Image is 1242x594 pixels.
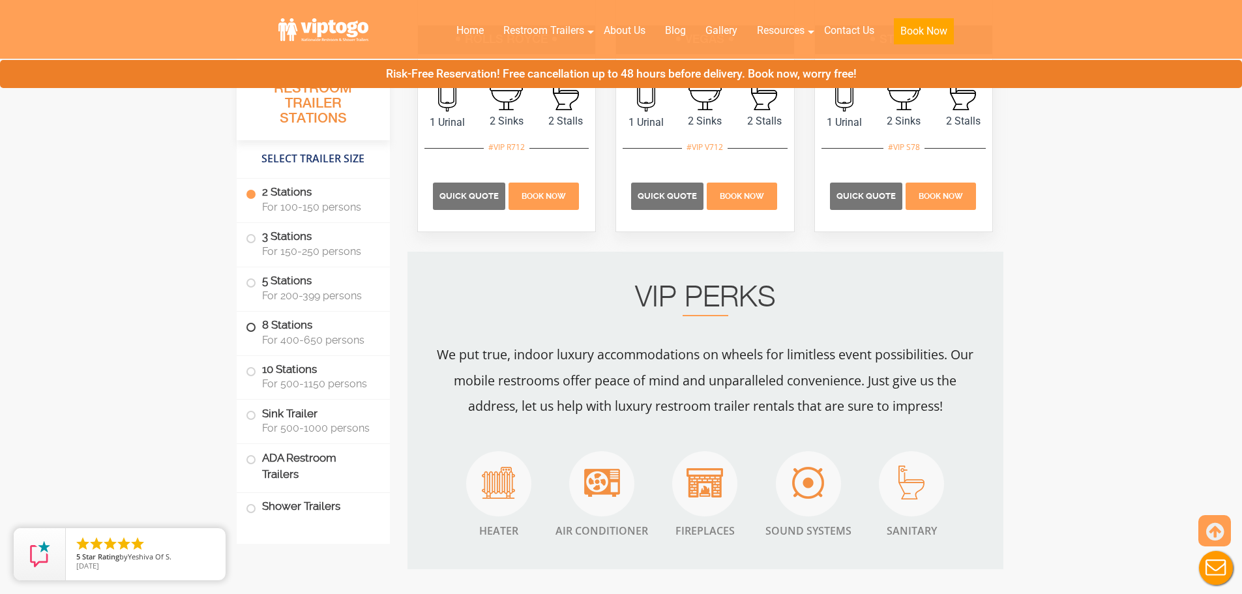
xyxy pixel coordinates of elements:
[490,77,523,110] img: an icon of sink
[237,147,390,171] h4: Select Trailer Size
[675,113,735,129] span: 2 Sinks
[76,561,99,571] span: [DATE]
[919,192,963,201] span: Book Now
[836,191,896,201] span: Quick Quote
[484,139,529,156] div: #VIP R712
[82,552,119,561] span: Star Rating
[438,75,456,111] img: an icon of urinal
[696,16,747,45] a: Gallery
[262,422,374,434] span: For 500-1000 persons
[246,267,381,308] label: 5 Stations
[434,285,977,316] h2: VIP PERKS
[638,191,697,201] span: Quick Quote
[835,75,853,111] img: an icon of urinal
[751,76,777,110] img: an icon of stall
[884,16,964,52] a: Book Now
[814,16,884,45] a: Contact Us
[262,201,374,213] span: For 100-150 persons
[262,378,374,390] span: For 500-1150 persons
[555,523,648,539] span: Air Conditioner
[494,16,594,45] a: Restroom Trailers
[616,115,675,130] span: 1 Urinal
[116,536,132,552] li: 
[894,18,954,44] button: Book Now
[688,77,722,110] img: an icon of sink
[934,113,993,129] span: 2 Stalls
[522,192,566,201] span: Book Now
[246,312,381,352] label: 8 Stations
[687,468,723,497] img: an icon of Air Fire Place
[950,76,976,110] img: an icon of stall
[765,523,851,539] span: Sound Systems
[262,290,374,302] span: For 200-399 persons
[1190,542,1242,594] button: Live Chat
[439,191,499,201] span: Quick Quote
[246,400,381,440] label: Sink Trailer
[815,115,874,130] span: 1 Urinal
[507,189,580,201] a: Book Now
[434,342,977,419] p: We put true, indoor luxury accommodations on wheels for limitless event possibilities. Our mobile...
[27,541,53,567] img: Review Rating
[76,552,80,561] span: 5
[246,356,381,396] label: 10 Stations
[237,62,390,140] h3: All Portable Restroom Trailer Stations
[246,493,381,521] label: Shower Trailers
[887,77,921,110] img: an icon of sink
[262,245,374,258] span: For 150-250 persons
[482,467,515,499] img: an icon of Heater
[477,113,536,129] span: 2 Sinks
[879,523,944,539] span: Sanitary
[76,553,215,562] span: by
[735,113,794,129] span: 2 Stalls
[682,139,728,156] div: #VIP V712
[89,536,104,552] li: 
[262,334,374,346] span: For 400-650 persons
[246,444,381,488] label: ADA Restroom Trailers
[637,75,655,111] img: an icon of urinal
[874,113,934,129] span: 2 Sinks
[536,113,595,129] span: 2 Stalls
[246,223,381,263] label: 3 Stations
[904,189,977,201] a: Book Now
[130,536,145,552] li: 
[102,536,118,552] li: 
[246,179,381,219] label: 2 Stations
[898,466,924,499] img: an icon of Air Sanitar
[447,16,494,45] a: Home
[720,192,764,201] span: Book Now
[655,16,696,45] a: Blog
[418,115,477,130] span: 1 Urinal
[830,189,904,201] a: Quick Quote
[705,189,779,201] a: Book Now
[747,16,814,45] a: Resources
[75,536,91,552] li: 
[584,469,620,497] img: an icon of Air Conditioner
[792,467,824,499] img: an icon of Air Sound System
[672,523,737,539] span: Fireplaces
[631,189,705,201] a: Quick Quote
[433,189,507,201] a: Quick Quote
[466,523,531,539] span: Heater
[128,552,171,561] span: Yeshiva Of S.
[594,16,655,45] a: About Us
[883,139,924,156] div: #VIP S78
[553,76,579,110] img: an icon of stall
